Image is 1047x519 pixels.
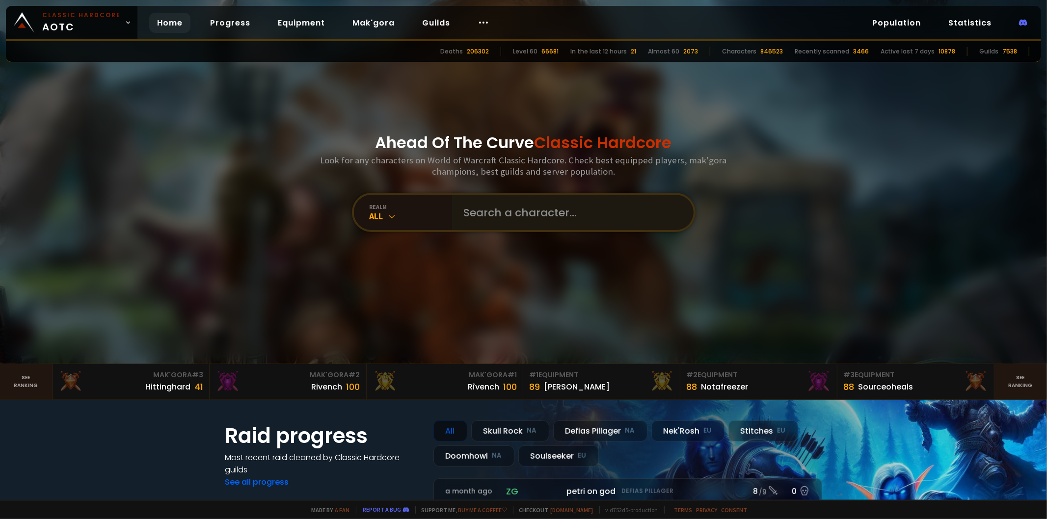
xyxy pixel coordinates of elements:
div: 100 [503,380,517,393]
a: Report a bug [363,506,402,513]
div: 206302 [467,47,489,56]
div: Equipment [529,370,674,380]
div: All [433,420,467,441]
div: Rivench [312,381,343,393]
div: Doomhowl [433,445,514,467]
h1: Ahead Of The Curve [376,131,672,155]
a: Privacy [697,506,718,514]
div: Hittinghard [145,381,190,393]
a: Population [864,13,929,33]
span: # 1 [529,370,538,380]
small: NA [527,426,537,436]
a: [DOMAIN_NAME] [551,506,593,514]
small: EU [778,426,786,436]
div: Equipment [843,370,988,380]
div: 2073 [683,47,698,56]
div: Sourceoheals [858,381,913,393]
div: 7538 [1002,47,1017,56]
small: EU [578,451,587,461]
div: Recently scanned [795,47,849,56]
span: Classic Hardcore [535,131,672,154]
input: Search a character... [458,195,682,230]
a: Mak'Gora#3Hittinghard41 [53,364,210,399]
div: Rîvench [468,381,499,393]
div: Mak'Gora [215,370,360,380]
h1: Raid progress [225,420,422,451]
div: All [370,210,452,222]
div: Almost 60 [648,47,679,56]
div: 89 [529,380,540,393]
span: # 1 [508,370,517,380]
div: 10878 [939,47,955,56]
div: 88 [686,380,697,393]
small: NA [625,426,635,436]
small: Classic Hardcore [42,11,121,20]
div: Active last 7 days [881,47,935,56]
a: Statistics [940,13,999,33]
small: EU [704,426,712,436]
a: #2Equipment88Notafreezer [680,364,837,399]
a: Home [149,13,190,33]
div: Soulseeker [518,445,599,467]
span: AOTC [42,11,121,34]
div: 846523 [760,47,783,56]
div: 41 [194,380,203,393]
div: Notafreezer [701,381,748,393]
div: Skull Rock [471,420,549,441]
a: a month agozgpetri on godDefias Pillager8 /90 [433,478,822,504]
div: 88 [843,380,854,393]
div: Defias Pillager [553,420,647,441]
a: Consent [722,506,748,514]
span: # 3 [192,370,203,380]
div: 100 [347,380,360,393]
div: Deaths [440,47,463,56]
span: # 3 [843,370,855,380]
a: Guilds [414,13,458,33]
span: Checkout [513,506,593,514]
div: realm [370,203,452,210]
a: Mak'gora [345,13,403,33]
a: Mak'Gora#1Rîvench100 [367,364,524,399]
div: 21 [631,47,636,56]
a: Equipment [270,13,333,33]
a: Terms [674,506,693,514]
a: See all progress [225,476,289,488]
a: #1Equipment89[PERSON_NAME] [523,364,680,399]
div: 66681 [541,47,559,56]
div: 3466 [853,47,869,56]
div: In the last 12 hours [570,47,627,56]
small: NA [492,451,502,461]
div: Level 60 [513,47,537,56]
span: Made by [306,506,350,514]
div: [PERSON_NAME] [544,381,610,393]
span: # 2 [349,370,360,380]
span: Support me, [415,506,507,514]
a: #3Equipment88Sourceoheals [837,364,994,399]
a: Progress [202,13,258,33]
a: Mak'Gora#2Rivench100 [210,364,367,399]
a: Classic HardcoreAOTC [6,6,137,39]
div: Nek'Rosh [651,420,725,441]
div: Characters [722,47,756,56]
span: v. d752d5 - production [599,506,658,514]
a: a fan [335,506,350,514]
a: Buy me a coffee [458,506,507,514]
div: Stitches [728,420,798,441]
span: # 2 [686,370,698,380]
a: Seeranking [994,364,1047,399]
div: Mak'Gora [58,370,203,380]
div: Guilds [979,47,998,56]
h3: Look for any characters on World of Warcraft Classic Hardcore. Check best equipped players, mak'g... [317,155,731,177]
div: Equipment [686,370,831,380]
h4: Most recent raid cleaned by Classic Hardcore guilds [225,451,422,476]
div: Mak'Gora [373,370,517,380]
